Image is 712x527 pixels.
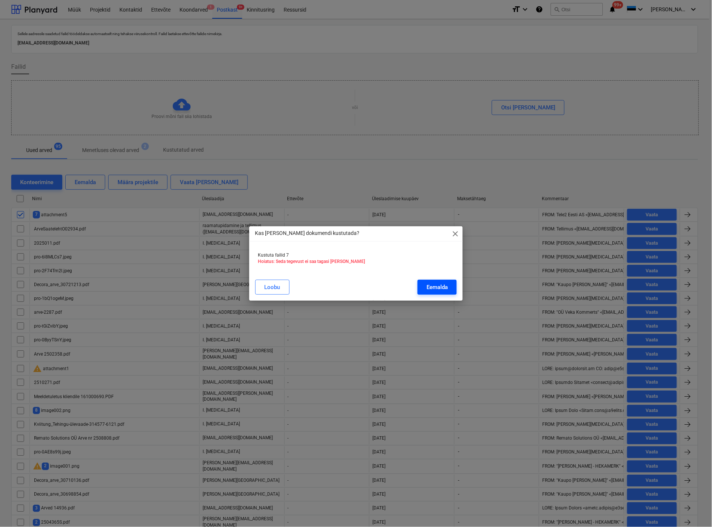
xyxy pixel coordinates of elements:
[255,280,290,295] button: Loobu
[675,491,712,527] div: Vestlusvidin
[258,258,454,265] p: Hoiatus: Seda tegevust ei saa tagasi [PERSON_NAME]
[265,282,280,292] div: Loobu
[427,282,448,292] div: Eemalda
[451,229,460,238] span: close
[258,252,454,258] p: Kustuta failid 7
[255,229,360,237] p: Kas [PERSON_NAME] dokumendi kustutada?
[675,491,712,527] iframe: Chat Widget
[418,280,457,295] button: Eemalda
